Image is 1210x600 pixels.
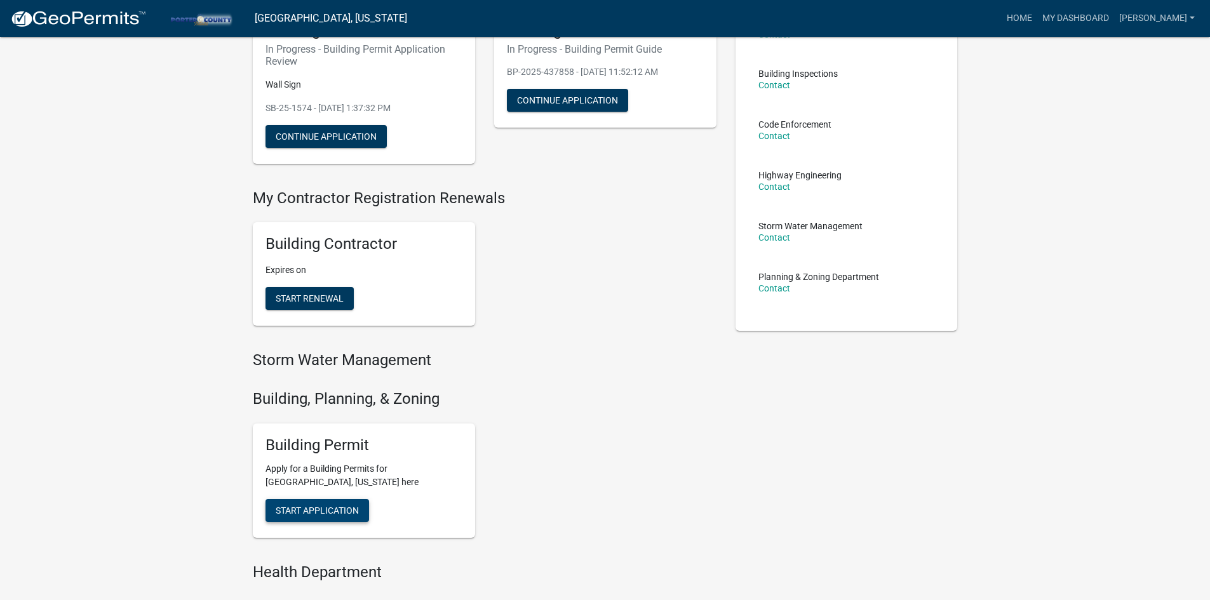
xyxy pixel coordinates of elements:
[276,293,344,303] span: Start Renewal
[266,462,462,489] p: Apply for a Building Permits for [GEOGRAPHIC_DATA], [US_STATE] here
[507,89,628,112] button: Continue Application
[266,102,462,115] p: SB-25-1574 - [DATE] 1:37:32 PM
[758,131,790,141] a: Contact
[758,182,790,192] a: Contact
[758,232,790,243] a: Contact
[758,222,863,230] p: Storm Water Management
[253,189,716,208] h4: My Contractor Registration Renewals
[253,189,716,337] wm-registration-list-section: My Contractor Registration Renewals
[266,78,462,91] p: Wall Sign
[266,125,387,148] button: Continue Application
[507,65,704,79] p: BP-2025-437858 - [DATE] 11:52:12 AM
[507,43,704,55] h6: In Progress - Building Permit Guide
[758,80,790,90] a: Contact
[758,283,790,293] a: Contact
[266,287,354,310] button: Start Renewal
[266,499,369,522] button: Start Application
[255,8,407,29] a: [GEOGRAPHIC_DATA], [US_STATE]
[758,120,831,129] p: Code Enforcement
[1114,6,1200,30] a: [PERSON_NAME]
[156,10,245,27] img: Porter County, Indiana
[276,505,359,515] span: Start Application
[253,390,716,408] h4: Building, Planning, & Zoning
[1002,6,1037,30] a: Home
[253,351,716,370] h4: Storm Water Management
[758,171,842,180] p: Highway Engineering
[758,272,879,281] p: Planning & Zoning Department
[266,235,462,253] h5: Building Contractor
[266,43,462,67] h6: In Progress - Building Permit Application Review
[266,263,462,277] p: Expires on
[1037,6,1114,30] a: My Dashboard
[266,436,462,455] h5: Building Permit
[758,69,838,78] p: Building Inspections
[253,563,716,582] h4: Health Department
